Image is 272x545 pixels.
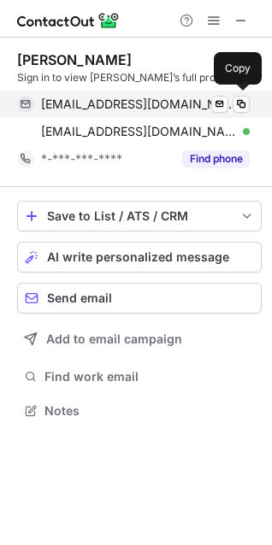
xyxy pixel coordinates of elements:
button: Add to email campaign [17,324,262,355]
button: AI write personalized message [17,242,262,272]
span: AI write personalized message [47,250,229,264]
span: Find work email [44,369,255,384]
div: Sign in to view [PERSON_NAME]’s full profile [17,70,262,85]
button: Send email [17,283,262,314]
div: Save to List / ATS / CRM [47,209,232,223]
button: Reveal Button [182,150,250,167]
button: Find work email [17,365,262,389]
img: ContactOut v5.3.10 [17,10,120,31]
span: Send email [47,291,112,305]
div: [PERSON_NAME] [17,51,132,68]
button: save-profile-one-click [17,201,262,231]
span: [EMAIL_ADDRESS][DOMAIN_NAME] [41,97,237,112]
span: Add to email campaign [46,332,182,346]
span: Notes [44,403,255,419]
span: [EMAIL_ADDRESS][DOMAIN_NAME] [41,124,237,139]
button: Notes [17,399,262,423]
